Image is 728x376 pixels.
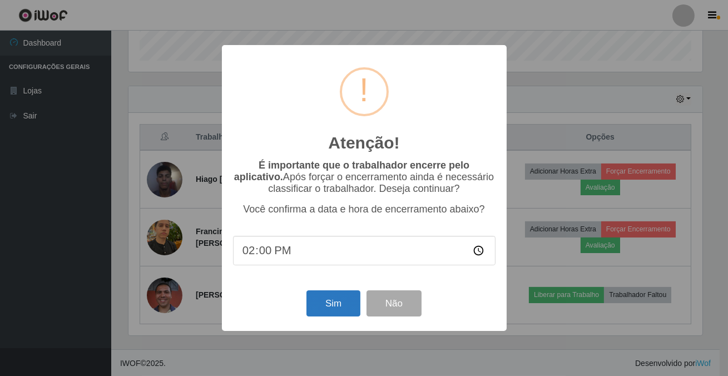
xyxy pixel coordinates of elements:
[234,160,469,182] b: É importante que o trabalhador encerre pelo aplicativo.
[328,133,399,153] h2: Atenção!
[233,204,496,215] p: Você confirma a data e hora de encerramento abaixo?
[306,290,360,316] button: Sim
[233,160,496,195] p: Após forçar o encerramento ainda é necessário classificar o trabalhador. Deseja continuar?
[367,290,422,316] button: Não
